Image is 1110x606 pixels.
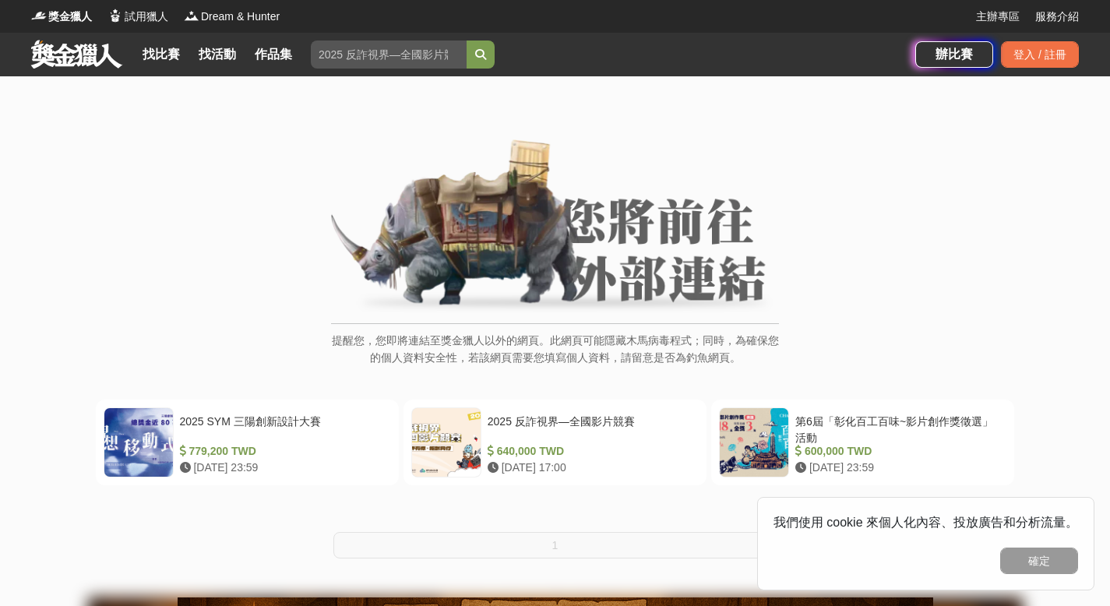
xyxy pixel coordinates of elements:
[184,8,199,23] img: Logo
[795,460,1000,476] div: [DATE] 23:59
[201,9,280,25] span: Dream & Hunter
[488,443,692,460] div: 640,000 TWD
[795,443,1000,460] div: 600,000 TWD
[773,516,1078,529] span: 我們使用 cookie 來個人化內容、投放廣告和分析流量。
[180,460,385,476] div: [DATE] 23:59
[107,8,123,23] img: Logo
[96,400,399,485] a: 2025 SYM 三陽創新設計大賽 779,200 TWD [DATE] 23:59
[31,9,92,25] a: Logo獎金獵人
[136,44,186,65] a: 找比賽
[184,9,280,25] a: LogoDream & Hunter
[125,9,168,25] span: 試用獵人
[711,400,1014,485] a: 第6屆「彰化百工百味~影片創作獎徵選」活動 600,000 TWD [DATE] 23:59
[1035,9,1079,25] a: 服務介紹
[488,460,692,476] div: [DATE] 17:00
[311,41,467,69] input: 2025 反詐視界—全國影片競賽
[915,41,993,68] a: 辦比賽
[331,332,779,382] p: 提醒您，您即將連結至獎金獵人以外的網頁。此網頁可能隱藏木馬病毒程式；同時，為確保您的個人資料安全性，若該網頁需要您填寫個人資料，請留意是否為釣魚網頁。
[48,9,92,25] span: 獎金獵人
[107,9,168,25] a: Logo試用獵人
[976,9,1020,25] a: 主辦專區
[331,139,779,315] img: External Link Banner
[180,443,385,460] div: 779,200 TWD
[1001,41,1079,68] div: 登入 / 註冊
[248,44,298,65] a: 作品集
[192,44,242,65] a: 找活動
[31,8,47,23] img: Logo
[1000,548,1078,574] button: 確定
[488,414,692,443] div: 2025 反詐視界—全國影片競賽
[795,414,1000,443] div: 第6屆「彰化百工百味~影片創作獎徵選」活動
[403,400,707,485] a: 2025 反詐視界—全國影片競賽 640,000 TWD [DATE] 17:00
[333,532,777,558] button: 1
[180,414,385,443] div: 2025 SYM 三陽創新設計大賽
